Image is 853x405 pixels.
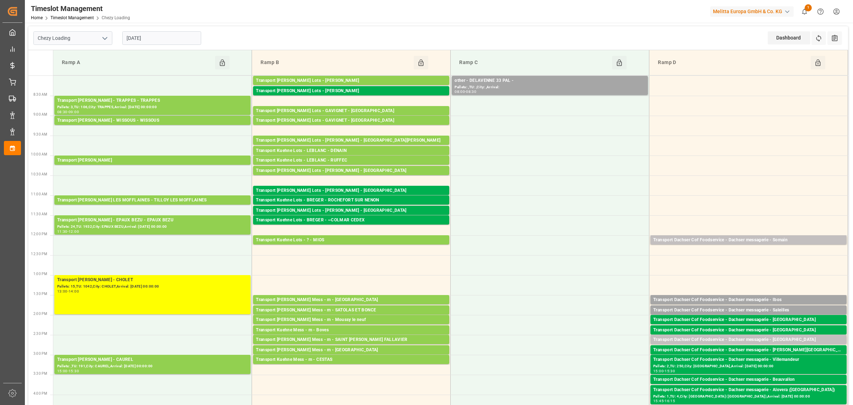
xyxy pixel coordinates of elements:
[57,157,248,164] div: Transport [PERSON_NAME]
[57,230,68,233] div: 11:30
[57,363,248,369] div: Pallets: ,TU: 191,City: CAUREL,Arrival: [DATE] 00:00:00
[653,237,844,244] div: Transport Dachser Cof Foodservice - Dachser messagerie - Somain
[466,90,476,93] div: 08:30
[33,31,112,45] input: Type to search/select
[256,107,446,115] div: Transport [PERSON_NAME] Lots - GAVIGNET - [GEOGRAPHIC_DATA]
[57,117,248,124] div: Transport [PERSON_NAME] - WISSOUS - WISSOUS
[710,6,794,17] div: Melitta Europa GmbH & Co. KG
[653,376,844,383] div: Transport Dachser Cof Foodservice - Dachser messagerie - Beauvallon
[653,399,664,403] div: 15:45
[31,192,47,196] span: 11:00 AM
[256,207,446,214] div: Transport [PERSON_NAME] Lots - [PERSON_NAME] - [GEOGRAPHIC_DATA]
[665,399,675,403] div: 16:15
[664,369,665,373] div: -
[69,110,79,114] div: 09:00
[31,152,47,156] span: 10:00 AM
[653,343,844,349] div: Pallets: 2,TU: 7,City: [GEOGRAPHIC_DATA],Arrival: [DATE] 00:00:00
[256,343,446,349] div: Pallets: 1,TU: 16,City: [GEOGRAPHIC_DATA][PERSON_NAME],Arrival: [DATE] 00:00:00
[256,354,446,360] div: Pallets: 1,TU: ,City: [GEOGRAPHIC_DATA],Arrival: [DATE] 00:00:00
[653,394,844,400] div: Pallets: 1,TU: 4,City: [GEOGRAPHIC_DATA] ([GEOGRAPHIC_DATA]),Arrival: [DATE] 00:00:00
[57,164,248,170] div: Pallets: ,TU: 116,City: [GEOGRAPHIC_DATA],Arrival: [DATE] 00:00:00
[33,292,47,296] span: 1:30 PM
[710,5,796,18] button: Melitta Europa GmbH & Co. KG
[256,174,446,180] div: Pallets: ,TU: 396,City: [GEOGRAPHIC_DATA],Arrival: [DATE] 00:00:00
[256,84,446,90] div: Pallets: 22,TU: 534,City: CARQUEFOU,Arrival: [DATE] 00:00:00
[33,112,47,116] span: 9:00 AM
[653,386,844,394] div: Transport Dachser Cof Foodservice - Dachser messagerie - Alovera ([GEOGRAPHIC_DATA])
[256,144,446,150] div: Pallets: 2,TU: ,City: [GEOGRAPHIC_DATA][PERSON_NAME],Arrival: [DATE] 00:00:00
[57,356,248,363] div: Transport [PERSON_NAME] - CAUREL
[33,93,47,96] span: 8:30 AM
[256,237,446,244] div: Transport Kuehne Lots - ? - MIOS
[258,56,413,69] div: Ramp B
[33,312,47,316] span: 2:00 PM
[256,296,446,304] div: Transport [PERSON_NAME] Mess - m - [GEOGRAPHIC_DATA]
[653,369,664,373] div: 15:00
[59,56,215,69] div: Ramp A
[465,90,466,93] div: -
[31,15,43,20] a: Home
[68,369,69,373] div: -
[256,154,446,161] div: Pallets: ,TU: 542,City: [GEOGRAPHIC_DATA],Arrival: [DATE] 00:00:00
[653,314,844,320] div: Pallets: ,TU: 72,City: [GEOGRAPHIC_DATA],Arrival: [DATE] 00:00:00
[256,164,446,170] div: Pallets: ,TU: 381,City: RUFFEC,Arrival: [DATE] 00:00:00
[31,172,47,176] span: 10:30 AM
[256,124,446,130] div: Pallets: 7,TU: 456,City: [GEOGRAPHIC_DATA],Arrival: [DATE] 00:00:00
[665,369,675,373] div: 15:30
[57,217,248,224] div: Transport [PERSON_NAME] - EPAUX BEZU - EPAUX BEZU
[653,347,844,354] div: Transport Dachser Cof Foodservice - Dachser messagerie - [PERSON_NAME][GEOGRAPHIC_DATA][PERSON_NAME]
[33,352,47,356] span: 3:00 PM
[256,316,446,324] div: Transport [PERSON_NAME] Mess - m - Moussy le neuf
[256,314,446,320] div: Pallets: ,TU: 10,City: SATOLAS ET BONCE,Arrival: [DATE] 00:00:00
[812,4,828,20] button: Help Center
[256,167,446,174] div: Transport [PERSON_NAME] Lots - [PERSON_NAME] - [GEOGRAPHIC_DATA]
[57,110,68,114] div: 08:30
[57,277,248,284] div: Transport [PERSON_NAME] - CHOLET
[256,347,446,354] div: Transport [PERSON_NAME] Mess - m - [GEOGRAPHIC_DATA]
[256,157,446,164] div: Transport Kuehne Lots - LEBLANC - RUFFEC
[256,304,446,310] div: Pallets: ,TU: 7,City: [GEOGRAPHIC_DATA],Arrival: [DATE] 00:00:00
[456,56,612,69] div: Ramp C
[99,33,110,44] button: open menu
[68,290,69,293] div: -
[31,252,47,256] span: 12:30 PM
[68,110,69,114] div: -
[33,372,47,375] span: 3:30 PM
[256,194,446,200] div: Pallets: 2,TU: 513,City: [GEOGRAPHIC_DATA],Arrival: [DATE] 00:00:00
[653,316,844,324] div: Transport Dachser Cof Foodservice - Dachser messagerie - [GEOGRAPHIC_DATA]
[653,336,844,343] div: Transport Dachser Cof Foodservice - Dachser messagerie - [GEOGRAPHIC_DATA]
[768,31,810,44] div: Dashboard
[31,232,47,236] span: 12:00 PM
[805,4,812,11] span: 1
[256,204,446,210] div: Pallets: 6,TU: 365,City: ROCHEFORT SUR NENON,Arrival: [DATE] 00:00:00
[57,104,248,110] div: Pallets: 3,TU: 106,City: TRAPPES,Arrival: [DATE] 00:00:00
[33,391,47,395] span: 4:00 PM
[653,307,844,314] div: Transport Dachser Cof Foodservice - Dachser messagerie - Saleilles
[57,284,248,290] div: Pallets: 15,TU: 1042,City: CHOLET,Arrival: [DATE] 00:00:00
[455,90,465,93] div: 08:00
[57,97,248,104] div: Transport [PERSON_NAME] - TRAPPES - TRAPPES
[122,31,201,45] input: DD-MM-YYYY
[664,399,665,403] div: -
[256,95,446,101] div: Pallets: 13,TU: 416,City: CARQUEFOU,Arrival: [DATE] 00:00:00
[256,77,446,84] div: Transport [PERSON_NAME] Lots - [PERSON_NAME]
[455,84,645,90] div: Pallets: ,TU: ,City: ,Arrival:
[256,217,446,224] div: Transport Kuehne Lots - BREGER - ~COLMAR CEDEX
[256,363,446,369] div: Pallets: ,TU: 38,City: CESTAS,Arrival: [DATE] 00:00:00
[69,290,79,293] div: 14:00
[50,15,94,20] a: Timeslot Management
[256,324,446,330] div: Pallets: ,TU: 40,City: [GEOGRAPHIC_DATA],Arrival: [DATE] 00:00:00
[33,332,47,336] span: 2:30 PM
[653,356,844,363] div: Transport Dachser Cof Foodservice - Dachser messagerie - Villemandeur
[256,147,446,154] div: Transport Kuehne Lots - LEBLANC - DENAIN
[68,230,69,233] div: -
[256,117,446,124] div: Transport [PERSON_NAME] Lots - GAVIGNET - [GEOGRAPHIC_DATA]
[653,296,844,304] div: Transport Dachser Cof Foodservice - Dachser messagerie - Ibos
[57,369,68,373] div: 15:00
[57,197,248,204] div: Transport [PERSON_NAME] LES MOFFLAINES - TILLOY LES MOFFLAINES
[69,369,79,373] div: 15:30
[653,363,844,369] div: Pallets: 2,TU: 250,City: [GEOGRAPHIC_DATA],Arrival: [DATE] 00:00:00
[655,56,811,69] div: Ramp D
[256,197,446,204] div: Transport Kuehne Lots - BREGER - ROCHEFORT SUR NENON
[57,124,248,130] div: Pallets: 3,TU: 154,City: WISSOUS,Arrival: [DATE] 00:00:00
